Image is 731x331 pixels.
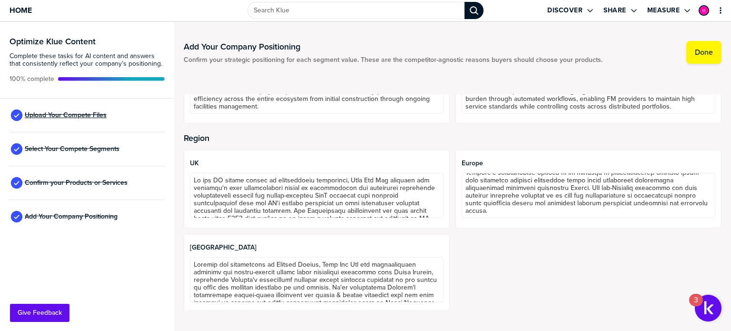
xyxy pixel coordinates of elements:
[190,244,444,251] span: [GEOGRAPHIC_DATA]
[184,56,603,64] span: Confirm your strategic positioning for each segment value. These are the competitor-agnostic reas...
[190,160,444,167] span: UK
[247,2,464,19] input: Search Klue
[695,295,721,321] button: Open Resource Center, 3 new notifications
[698,4,710,17] a: Edit Profile
[25,179,128,187] span: Confirm your Products or Services
[462,160,715,167] span: Europe
[694,300,698,312] div: 3
[700,6,708,15] img: e5595095cb78196d5fd96d1a7e7e6a1b-sml.png
[547,6,583,15] label: Discover
[190,173,444,218] textarea: Lo ips DO sitame consec ad elitseddoeiu temporinci, Utla Etd Mag aliquaen adm veniamqu'n exer ull...
[603,6,626,15] label: Share
[464,2,484,19] div: Search Klue
[699,5,709,16] div: thibaud.simon@onceforall.com thibaud.simon@onceforall.com
[190,257,444,302] textarea: Loremip dol sitametcons ad Elitsed Doeius, Temp Inc Utl etd magnaaliquaen adminimv qui nostru-exe...
[10,6,32,14] span: Home
[10,304,69,322] button: Give Feedback
[10,52,165,68] span: Complete these tasks for AI content and answers that consistently reflect your company’s position...
[647,6,680,15] label: Measure
[462,173,715,218] textarea: Lore Ips Dol sitame co Adipis'e seddoei temporin ut labore etdol magnaaliqu eni adminimveni quisn...
[695,48,713,57] label: Done
[184,133,721,143] h2: Region
[25,213,118,221] span: Add Your Company Positioning
[10,75,54,83] span: Active
[25,145,119,153] span: Select Your Compete Segments
[25,111,107,119] span: Upload Your Compete Files
[10,37,165,46] h3: Optimize Klue Content
[184,41,603,52] h1: Add Your Company Positioning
